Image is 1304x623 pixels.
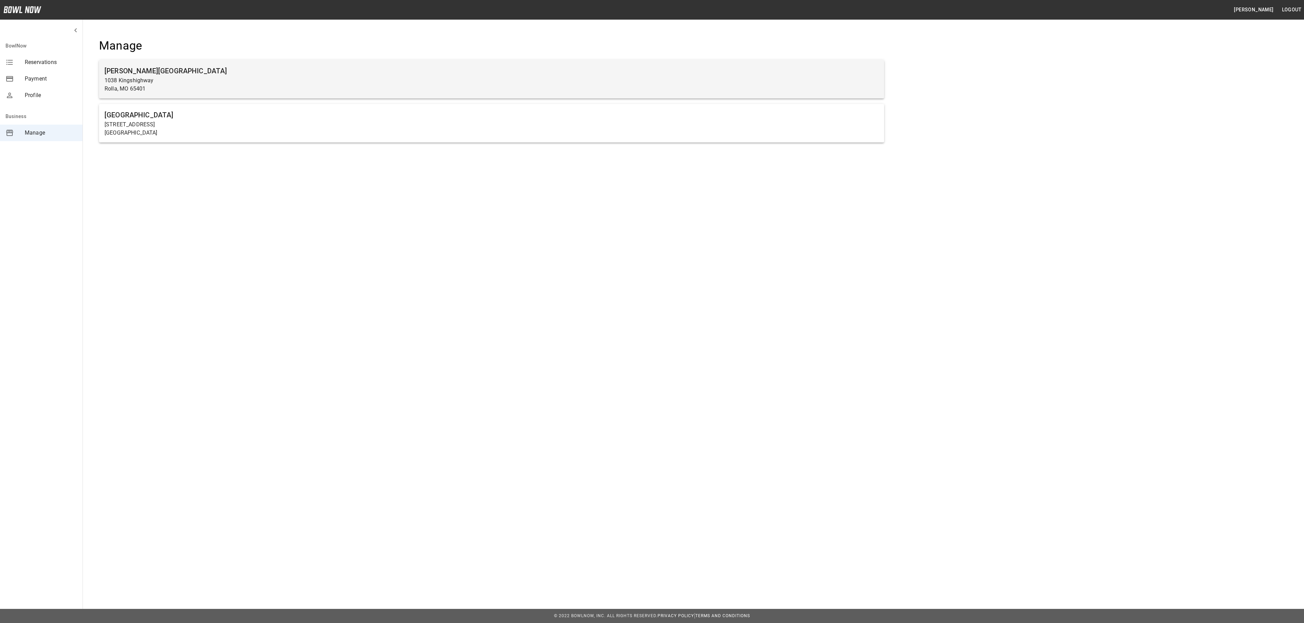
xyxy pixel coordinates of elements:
span: Manage [25,129,77,137]
a: Terms and Conditions [695,613,750,618]
h4: Manage [99,39,884,53]
p: Rolla, MO 65401 [105,85,879,93]
h6: [PERSON_NAME][GEOGRAPHIC_DATA] [105,65,879,76]
h6: [GEOGRAPHIC_DATA] [105,109,879,120]
img: logo [3,6,41,13]
button: [PERSON_NAME] [1231,3,1276,16]
p: 1038 Kingshighway [105,76,879,85]
a: Privacy Policy [658,613,694,618]
span: © 2022 BowlNow, Inc. All Rights Reserved. [554,613,658,618]
p: [STREET_ADDRESS] [105,120,879,129]
button: Logout [1279,3,1304,16]
span: Profile [25,91,77,99]
span: Reservations [25,58,77,66]
span: Payment [25,75,77,83]
p: [GEOGRAPHIC_DATA] [105,129,879,137]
